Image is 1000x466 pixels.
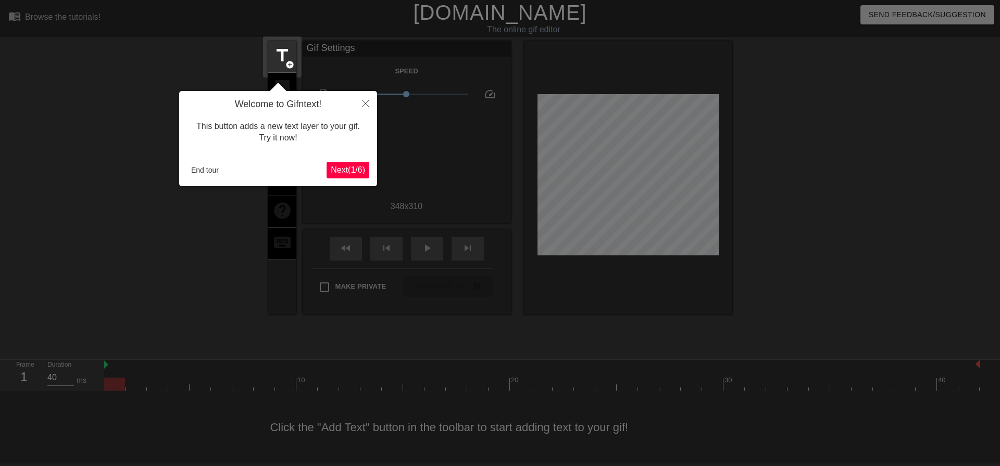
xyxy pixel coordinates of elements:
button: Close [354,91,377,115]
span: Next ( 1 / 6 ) [331,165,365,174]
h4: Welcome to Gifntext! [187,99,369,110]
button: Next [327,162,369,178]
div: This button adds a new text layer to your gif. Try it now! [187,110,369,154]
button: End tour [187,162,223,178]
